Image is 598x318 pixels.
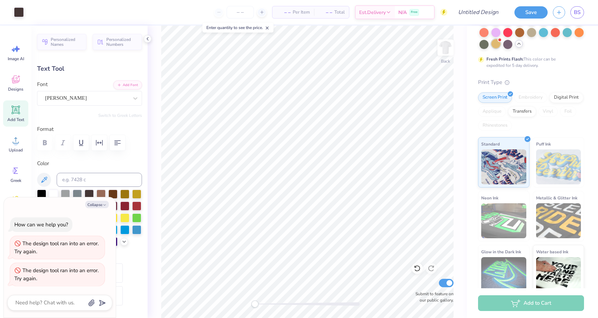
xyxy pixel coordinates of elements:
[359,9,386,16] span: Est. Delivery
[9,147,23,153] span: Upload
[293,9,310,16] span: Per Item
[536,149,581,184] img: Puff Ink
[251,301,258,308] div: Accessibility label
[85,201,109,208] button: Collapse
[536,194,577,202] span: Metallic & Glitter Ink
[514,6,548,19] button: Save
[574,8,581,16] span: BS
[478,78,584,86] div: Print Type
[334,9,345,16] span: Total
[8,56,24,62] span: Image AI
[536,140,551,148] span: Puff Ink
[98,113,142,118] button: Switch to Greek Letters
[37,34,86,50] button: Personalized Names
[412,291,454,303] label: Submit to feature on our public gallery.
[113,80,142,90] button: Add Font
[8,86,23,92] span: Designs
[51,37,82,47] span: Personalized Names
[508,106,536,117] div: Transfers
[536,248,568,255] span: Water based Ink
[14,267,99,282] div: The design tool ran into an error. Try again.
[7,117,24,122] span: Add Text
[486,56,572,69] div: This color can be expedited for 5 day delivery.
[398,9,407,16] span: N/A
[481,203,526,238] img: Neon Ink
[481,194,498,202] span: Neon Ink
[10,178,21,183] span: Greek
[538,106,558,117] div: Vinyl
[277,9,291,16] span: – –
[478,92,512,103] div: Screen Print
[57,173,142,187] input: e.g. 7428 c
[549,92,583,103] div: Digital Print
[411,10,418,15] span: Free
[481,257,526,292] img: Glow in the Dark Ink
[14,221,68,228] div: How can we help you?
[536,203,581,238] img: Metallic & Glitter Ink
[14,240,99,255] div: The design tool ran into an error. Try again.
[37,125,142,133] label: Format
[560,106,576,117] div: Foil
[481,149,526,184] img: Standard
[106,37,138,47] span: Personalized Numbers
[93,34,142,50] button: Personalized Numbers
[481,140,500,148] span: Standard
[202,23,273,33] div: Enter quantity to see the price.
[453,5,504,19] input: Untitled Design
[37,160,142,168] label: Color
[37,80,48,89] label: Font
[478,120,512,131] div: Rhinestones
[486,56,524,62] strong: Fresh Prints Flash:
[570,6,584,19] a: BS
[439,41,453,55] img: Back
[481,248,521,255] span: Glow in the Dark Ink
[478,106,506,117] div: Applique
[318,9,332,16] span: – –
[227,6,254,19] input: – –
[441,58,450,64] div: Back
[536,257,581,292] img: Water based Ink
[37,64,142,73] div: Text Tool
[514,92,547,103] div: Embroidery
